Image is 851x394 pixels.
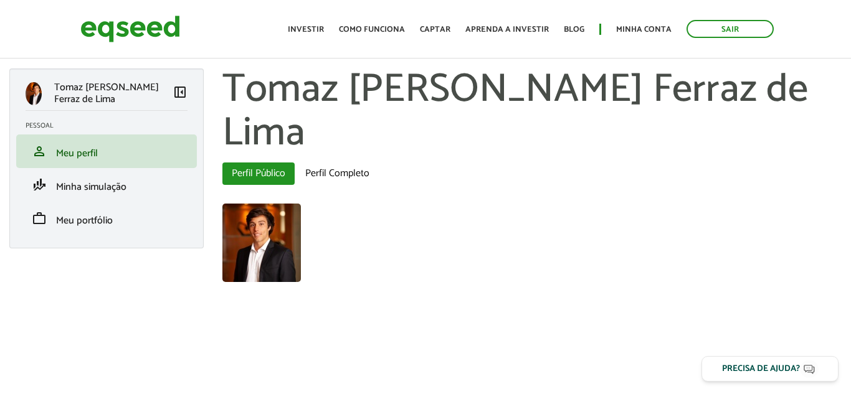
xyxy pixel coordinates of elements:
[222,204,301,282] img: Foto de Tomaz Villela Zancaner Ferraz de Lima
[288,26,324,34] a: Investir
[56,179,126,195] span: Minha simulação
[32,177,47,192] span: finance_mode
[32,211,47,226] span: work
[26,177,188,192] a: finance_modeMinha simulação
[56,145,98,162] span: Meu perfil
[465,26,549,34] a: Aprenda a investir
[16,134,197,168] li: Meu perfil
[222,162,295,185] a: Perfil Público
[26,211,188,226] a: workMeu portfólio
[420,26,450,34] a: Captar
[32,144,47,159] span: person
[564,26,584,34] a: Blog
[339,26,405,34] a: Como funciona
[54,82,173,105] p: Tomaz [PERSON_NAME] Ferraz de Lima
[173,85,188,100] span: left_panel_close
[222,68,842,156] h1: Tomaz [PERSON_NAME] Ferraz de Lima
[16,202,197,235] li: Meu portfólio
[173,85,188,102] a: Colapsar menu
[26,122,197,129] h2: Pessoal
[56,212,113,229] span: Meu portfólio
[296,162,379,185] a: Perfil Completo
[16,168,197,202] li: Minha simulação
[222,204,301,282] a: Ver perfil do usuário.
[687,20,774,38] a: Sair
[26,144,188,159] a: personMeu perfil
[80,12,180,45] img: EqSeed
[616,26,672,34] a: Minha conta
